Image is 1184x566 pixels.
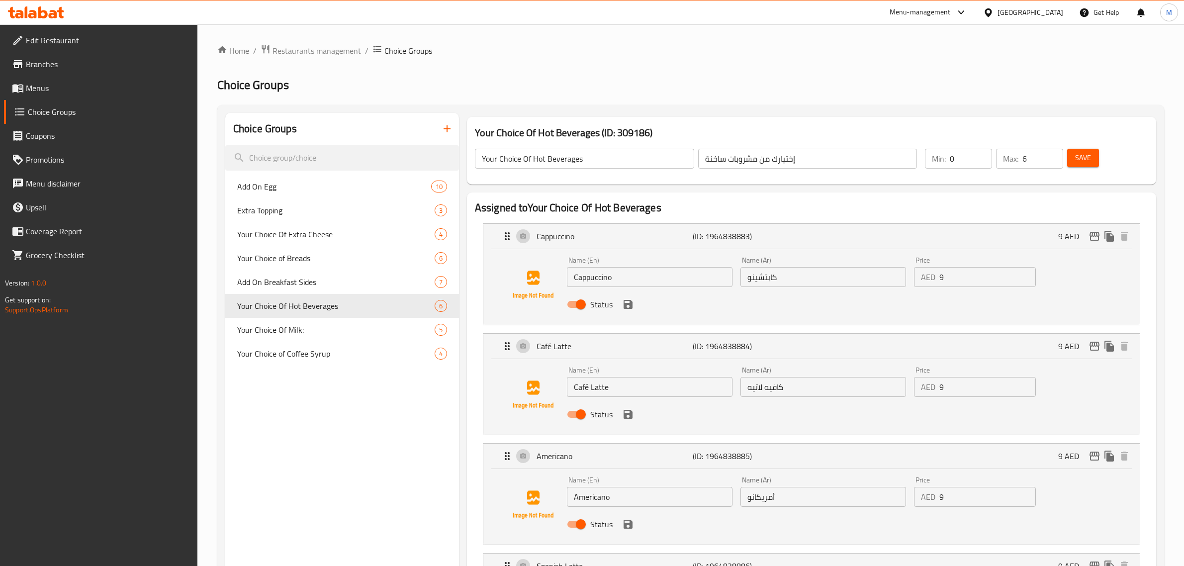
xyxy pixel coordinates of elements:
p: Café Latte [537,340,693,352]
span: Grocery Checklist [26,249,190,261]
span: Get support on: [5,293,51,306]
p: 9 AED [1058,340,1087,352]
span: Coupons [26,130,190,142]
a: Menus [4,76,198,100]
li: ExpandCappuccinoName (En)Name (Ar)PriceAEDStatussave [475,219,1148,329]
p: 9 AED [1058,230,1087,242]
div: Choices [435,348,447,360]
button: save [621,517,636,532]
a: Coupons [4,124,198,148]
img: Cappuccino [501,253,565,317]
span: Status [590,298,613,310]
div: Expand [483,444,1140,469]
span: M [1166,7,1172,18]
a: Restaurants management [261,44,361,57]
p: 9 AED [1058,450,1087,462]
span: Add On Egg [237,181,431,192]
a: Edit Restaurant [4,28,198,52]
div: Expand [483,334,1140,359]
span: 6 [435,254,447,263]
input: Enter name En [567,487,732,507]
div: Your Choice of Coffee Syrup4 [225,342,459,366]
a: Support.OpsPlatform [5,303,68,316]
button: edit [1087,229,1102,244]
li: / [253,45,257,57]
li: / [365,45,368,57]
h2: Choice Groups [233,121,297,136]
input: Enter name En [567,377,732,397]
span: Upsell [26,201,190,213]
div: Choices [435,204,447,216]
h2: Assigned to Your Choice Of Hot Beverages [475,200,1148,215]
div: Your Choice Of Milk:5 [225,318,459,342]
span: Menus [26,82,190,94]
span: 6 [435,301,447,311]
span: 4 [435,349,447,359]
div: Choices [431,181,447,192]
button: duplicate [1102,339,1117,354]
span: Branches [26,58,190,70]
div: Your Choice Of Extra Cheese4 [225,222,459,246]
span: Your Choice Of Hot Beverages [237,300,435,312]
span: Your Choice Of Milk: [237,324,435,336]
p: AED [921,491,935,503]
input: Enter name Ar [740,377,906,397]
span: 4 [435,230,447,239]
button: duplicate [1102,229,1117,244]
button: duplicate [1102,449,1117,464]
div: Choices [435,300,447,312]
span: Save [1075,152,1091,164]
img: Americano [501,473,565,537]
button: save [621,407,636,422]
div: [GEOGRAPHIC_DATA] [998,7,1063,18]
input: Please enter price [939,267,1036,287]
img: Café Latte [501,363,565,427]
a: Menu disclaimer [4,172,198,195]
input: Enter name Ar [740,487,906,507]
p: Americano [537,450,693,462]
p: (ID: 1964838883) [693,230,797,242]
a: Branches [4,52,198,76]
input: Please enter price [939,487,1036,507]
span: Add On Breakfast Sides [237,276,435,288]
div: Menu-management [890,6,951,18]
span: Edit Restaurant [26,34,190,46]
p: Cappuccino [537,230,693,242]
a: Upsell [4,195,198,219]
p: AED [921,271,935,283]
span: Choice Groups [217,74,289,96]
span: Restaurants management [273,45,361,57]
p: (ID: 1964838884) [693,340,797,352]
span: Choice Groups [28,106,190,118]
li: ExpandCafé LatteName (En)Name (Ar)PriceAEDStatussave [475,329,1148,439]
div: Add On Egg10 [225,175,459,198]
input: Enter name Ar [740,267,906,287]
button: delete [1117,229,1132,244]
div: Your Choice Of Hot Beverages6 [225,294,459,318]
span: Your Choice Of Extra Cheese [237,228,435,240]
h3: Your Choice Of Hot Beverages (ID: 309186) [475,125,1148,141]
p: (ID: 1964838885) [693,450,797,462]
span: Promotions [26,154,190,166]
div: Choices [435,324,447,336]
button: Save [1067,149,1099,167]
li: ExpandAmericanoName (En)Name (Ar)PriceAEDStatussave [475,439,1148,549]
div: Choices [435,228,447,240]
div: Expand [483,224,1140,249]
span: Your Choice of Breads [237,252,435,264]
span: Extra Topping [237,204,435,216]
span: Coverage Report [26,225,190,237]
span: Choice Groups [384,45,432,57]
p: Max: [1003,153,1018,165]
input: Enter name En [567,267,732,287]
span: 7 [435,278,447,287]
div: Your Choice of Breads6 [225,246,459,270]
p: Min: [932,153,946,165]
button: delete [1117,449,1132,464]
button: delete [1117,339,1132,354]
a: Choice Groups [4,100,198,124]
div: Add On Breakfast Sides7 [225,270,459,294]
p: AED [921,381,935,393]
span: Your Choice of Coffee Syrup [237,348,435,360]
button: edit [1087,449,1102,464]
